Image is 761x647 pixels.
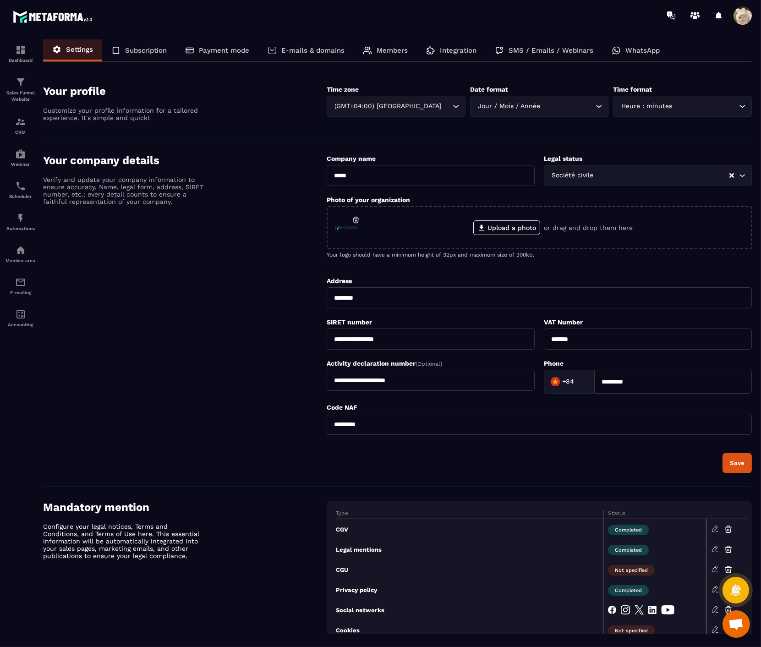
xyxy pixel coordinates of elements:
p: or drag and drop them here [544,224,633,231]
p: Subscription [125,46,167,55]
a: automationsautomationsWebinar [2,142,39,174]
td: CGV [336,519,603,540]
label: Code NAF [327,404,357,411]
td: CGU [336,559,603,580]
p: Automations [2,226,39,231]
th: Status [603,510,706,519]
button: Save [723,453,752,473]
label: Address [327,277,352,285]
div: Search for option [544,370,594,394]
span: Heure : minutes [619,101,674,111]
p: E-mails & domains [281,46,345,55]
p: Accounting [2,322,39,327]
p: Member area [2,258,39,263]
p: Verify and update your company information to ensure accuracy. Name, legal form, address, SIRET n... [43,176,203,205]
p: Scheduler [2,194,39,199]
div: Search for option [327,96,465,117]
label: Upload a photo [473,220,540,235]
label: Phone [544,360,564,367]
a: emailemailE-mailing [2,270,39,302]
button: Clear Selected [729,172,734,179]
img: formation [15,44,26,55]
p: Payment mode [199,46,249,55]
th: Type [336,510,603,519]
input: Search for option [542,101,594,111]
label: SIRET number [327,318,372,326]
img: instagram-w.03fc5997.svg [621,605,630,614]
img: Country Flag [546,373,564,391]
img: logo [13,8,95,25]
img: scheduler [15,181,26,192]
img: formation [15,116,26,127]
p: WhatsApp [625,46,660,55]
p: Configure your legal notices, Terms and Conditions, and Terms of Use here. This essential informa... [43,523,203,559]
span: (Optional) [416,361,442,367]
p: SMS / Emails / Webinars [509,46,593,55]
a: accountantaccountantAccounting [2,302,39,334]
img: accountant [15,309,26,320]
img: linkedin-small-w.c67d805a.svg [648,605,657,614]
p: Your logo should have a minimum height of 32px and maximum size of 300kb. [327,252,752,258]
img: automations [15,245,26,256]
label: VAT Number [544,318,583,326]
p: E-mailing [2,290,39,295]
img: youtube-w.d4699799.svg [661,605,674,614]
img: automations [15,213,26,224]
p: Members [377,46,408,55]
span: Not specified [608,625,655,636]
span: +84 [562,377,574,386]
p: Integration [440,46,476,55]
label: Photo of your organization [327,196,410,203]
p: Webinar [2,162,39,167]
input: Search for option [674,101,737,111]
h4: Your company details [43,154,327,167]
label: Activity declaration number [327,360,442,367]
span: Completed [608,525,649,535]
a: formationformationDashboard [2,38,39,70]
a: formationformationSales Funnel Website [2,70,39,110]
span: Completed [608,585,649,596]
span: (GMT+04:00) [GEOGRAPHIC_DATA] [333,101,443,111]
label: Legal status [544,155,582,162]
h4: Your profile [43,85,327,98]
div: Search for option [613,96,752,117]
td: Legal mentions [336,539,603,559]
img: automations [15,148,26,159]
p: Sales Funnel Website [2,90,39,103]
img: fb-small-w.b3ce3e1f.svg [608,605,616,614]
input: Search for option [576,375,585,389]
span: Not specified [608,565,655,576]
td: Privacy policy [336,580,603,600]
div: Search for option [544,165,752,186]
img: twitter-w.8b702ac4.svg [635,605,644,614]
span: Société civile [550,170,596,181]
p: Settings [66,45,93,54]
span: Jour / Mois / Année [476,101,542,111]
p: Customize your profile information for a tailored experience. It's simple and quick! [43,107,203,121]
label: Time format [613,86,652,93]
input: Search for option [443,101,450,111]
div: Search for option [470,96,609,117]
a: schedulerschedulerScheduler [2,174,39,206]
label: Date format [470,86,508,93]
a: automationsautomationsMember area [2,238,39,270]
span: Completed [608,545,649,555]
p: Dashboard [2,58,39,63]
h4: Mandatory mention [43,501,327,514]
img: email [15,277,26,288]
a: automationsautomationsAutomations [2,206,39,238]
td: Cookies [336,620,603,640]
p: CRM [2,130,39,135]
div: Open chat [723,610,750,638]
td: Social networks [336,600,603,620]
label: Time zone [327,86,359,93]
img: formation [15,77,26,88]
a: formationformationCRM [2,110,39,142]
input: Search for option [596,170,728,181]
div: Save [730,460,745,466]
label: Company name [327,155,376,162]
